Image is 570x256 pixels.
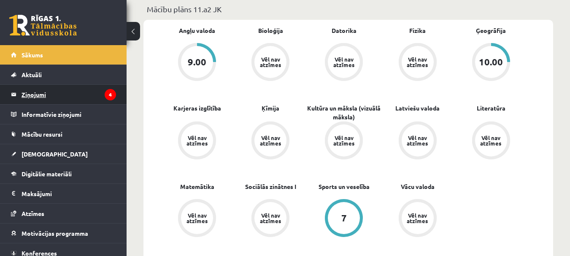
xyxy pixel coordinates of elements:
[179,26,215,35] a: Angļu valoda
[11,65,116,84] a: Aktuāli
[381,199,454,239] a: Vēl nav atzīmes
[11,184,116,203] a: Maksājumi
[479,57,503,67] div: 10.00
[259,213,282,224] div: Vēl nav atzīmes
[173,104,221,113] a: Karjeras izglītība
[454,121,528,161] a: Vēl nav atzīmes
[22,105,116,124] legend: Informatīvie ziņojumi
[105,89,116,100] i: 4
[332,135,356,146] div: Vēl nav atzīmes
[381,43,454,83] a: Vēl nav atzīmes
[245,182,296,191] a: Sociālās zinātnes I
[477,104,505,113] a: Literatūra
[479,135,503,146] div: Vēl nav atzīmes
[185,213,209,224] div: Vēl nav atzīmes
[332,57,356,67] div: Vēl nav atzīmes
[409,26,426,35] a: Fizika
[401,182,435,191] a: Vācu valoda
[11,124,116,144] a: Mācību resursi
[22,130,62,138] span: Mācību resursi
[22,51,43,59] span: Sākums
[307,199,381,239] a: 7
[258,26,283,35] a: Bioloģija
[160,199,234,239] a: Vēl nav atzīmes
[22,170,72,178] span: Digitālie materiāli
[11,144,116,164] a: [DEMOGRAPHIC_DATA]
[262,104,279,113] a: Ķīmija
[341,213,347,223] div: 7
[381,121,454,161] a: Vēl nav atzīmes
[259,57,282,67] div: Vēl nav atzīmes
[22,184,116,203] legend: Maksājumi
[406,135,430,146] div: Vēl nav atzīmes
[9,15,77,36] a: Rīgas 1. Tālmācības vidusskola
[454,43,528,83] a: 10.00
[147,3,550,15] p: Mācību plāns 11.a2 JK
[11,164,116,183] a: Digitālie materiāli
[22,85,116,104] legend: Ziņojumi
[319,182,370,191] a: Sports un veselība
[234,199,307,239] a: Vēl nav atzīmes
[259,135,282,146] div: Vēl nav atzīmes
[22,150,88,158] span: [DEMOGRAPHIC_DATA]
[22,229,88,237] span: Motivācijas programma
[406,213,430,224] div: Vēl nav atzīmes
[406,57,430,67] div: Vēl nav atzīmes
[22,210,44,217] span: Atzīmes
[22,71,42,78] span: Aktuāli
[307,121,381,161] a: Vēl nav atzīmes
[11,224,116,243] a: Motivācijas programma
[234,43,307,83] a: Vēl nav atzīmes
[11,85,116,104] a: Ziņojumi4
[395,104,440,113] a: Latviešu valoda
[180,182,214,191] a: Matemātika
[11,105,116,124] a: Informatīvie ziņojumi
[234,121,307,161] a: Vēl nav atzīmes
[11,204,116,223] a: Atzīmes
[188,57,206,67] div: 9.00
[476,26,506,35] a: Ģeogrāfija
[307,104,381,121] a: Kultūra un māksla (vizuālā māksla)
[160,121,234,161] a: Vēl nav atzīmes
[11,45,116,65] a: Sākums
[185,135,209,146] div: Vēl nav atzīmes
[307,43,381,83] a: Vēl nav atzīmes
[160,43,234,83] a: 9.00
[332,26,357,35] a: Datorika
